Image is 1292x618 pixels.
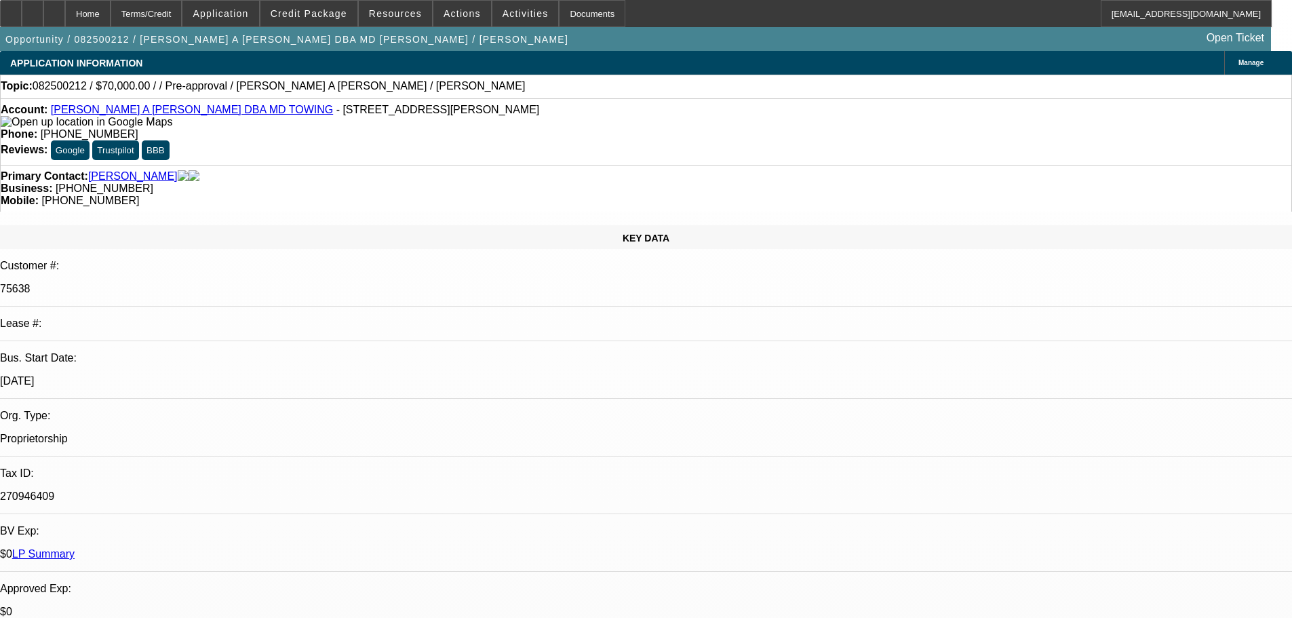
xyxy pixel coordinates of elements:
[492,1,559,26] button: Activities
[1,128,37,140] strong: Phone:
[92,140,138,160] button: Trustpilot
[1,116,172,128] a: View Google Maps
[1,144,47,155] strong: Reviews:
[51,140,90,160] button: Google
[33,80,526,92] span: 082500212 / $70,000.00 / / Pre-approval / [PERSON_NAME] A [PERSON_NAME] / [PERSON_NAME]
[503,8,549,19] span: Activities
[444,8,481,19] span: Actions
[1,116,172,128] img: Open up location in Google Maps
[88,170,178,182] a: [PERSON_NAME]
[41,128,138,140] span: [PHONE_NUMBER]
[1,182,52,194] strong: Business:
[1,80,33,92] strong: Topic:
[193,8,248,19] span: Application
[1,195,39,206] strong: Mobile:
[623,233,669,244] span: KEY DATA
[5,34,568,45] span: Opportunity / 082500212 / [PERSON_NAME] A [PERSON_NAME] DBA MD [PERSON_NAME] / [PERSON_NAME]
[51,104,333,115] a: [PERSON_NAME] A [PERSON_NAME] DBA MD TOWING
[1,170,88,182] strong: Primary Contact:
[336,104,540,115] span: - [STREET_ADDRESS][PERSON_NAME]
[182,1,258,26] button: Application
[1238,59,1264,66] span: Manage
[12,548,75,560] a: LP Summary
[10,58,142,69] span: APPLICATION INFORMATION
[359,1,432,26] button: Resources
[56,182,153,194] span: [PHONE_NUMBER]
[433,1,491,26] button: Actions
[178,170,189,182] img: facebook-icon.png
[369,8,422,19] span: Resources
[1201,26,1270,50] a: Open Ticket
[260,1,357,26] button: Credit Package
[271,8,347,19] span: Credit Package
[41,195,139,206] span: [PHONE_NUMBER]
[142,140,170,160] button: BBB
[189,170,199,182] img: linkedin-icon.png
[1,104,47,115] strong: Account:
